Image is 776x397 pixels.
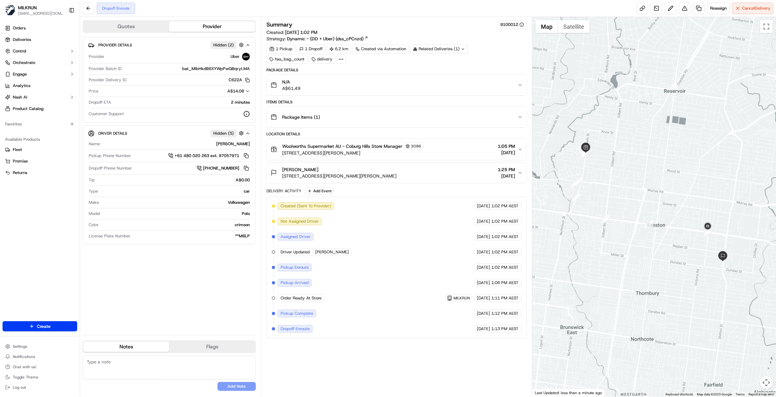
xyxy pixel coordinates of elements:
span: Uber [231,54,240,60]
div: Volkswagen [102,200,250,205]
a: Returns [5,170,75,176]
span: Orders [13,25,26,31]
div: 9 [601,215,610,223]
span: Price [89,88,98,94]
button: Show street map [535,20,558,33]
div: Related Deliveries (1) [410,44,468,53]
div: Location Details [266,131,527,137]
span: [STREET_ADDRESS][PERSON_NAME] [282,150,423,156]
div: Items Details [266,99,527,105]
button: Provider [169,21,255,32]
span: [EMAIL_ADDRESS][DOMAIN_NAME] [18,11,64,16]
button: A$14.08 [193,88,250,94]
span: Dropoff Enroute [281,326,310,332]
button: Returns [3,168,77,178]
span: Driver Details [98,131,127,136]
span: Color [89,222,99,228]
a: [PHONE_NUMBER] [197,165,250,172]
button: Create [3,321,77,331]
span: Hidden ( 2 ) [213,42,234,48]
span: Product Catalog [13,106,44,112]
span: Not Assigned Driver [281,218,319,224]
a: Promise [5,158,75,164]
span: 1:02 PM AEST [491,265,519,270]
div: A$0.00 [97,177,250,183]
button: Woolworths Supermarket AU - Coburg Hills Store Manager3096[STREET_ADDRESS][PERSON_NAME]1:05 PM[DATE] [267,139,527,160]
div: 5 [582,148,590,156]
div: car [101,188,250,194]
div: Polo [103,211,250,217]
span: Pickup Phone Number [89,153,131,159]
div: 9100012 [500,22,524,28]
span: [DATE] 1:02 PM [285,29,317,35]
div: Last Updated: less than a minute ago [532,389,605,397]
div: 8 [572,193,580,202]
a: Terms (opens in new tab) [736,393,745,396]
img: MILKRUN [5,5,15,15]
span: Fleet [13,147,22,153]
span: Woolworths Supermarket AU - Coburg Hills Store Manager [282,143,402,149]
span: [DATE] [498,149,515,156]
button: Driver DetailsHidden (5) [88,128,250,139]
a: Created via Automation [353,44,409,53]
span: Provider Batch ID [89,66,122,72]
span: Promise [13,158,28,164]
button: Quotes [83,21,169,32]
div: 1 Pickup [266,44,295,53]
span: Control [13,48,26,54]
button: Hidden (2) [210,41,245,49]
span: MILKRUN [18,4,37,11]
div: Favorites [3,119,77,129]
span: A$14.08 [227,88,244,94]
span: 1:02 PM AEST [491,234,519,240]
span: 3096 [411,144,421,149]
div: 11 [704,228,712,236]
img: Google [534,388,555,397]
button: Engage [3,69,77,79]
span: 1:25 PM [498,166,515,173]
span: [DATE] [477,326,490,332]
div: crimson [101,222,250,228]
button: Map camera controls [760,376,773,389]
span: [STREET_ADDRESS][PERSON_NAME][PERSON_NAME] [282,173,396,179]
button: Reassign [707,3,730,14]
span: 1:13 PM AEST [491,326,519,332]
div: 1 Dropoff [297,44,325,53]
span: Chat with us! [13,364,36,369]
button: Provider DetailsHidden (2) [88,40,250,50]
button: Flags [169,342,255,352]
div: 6.2 km [327,44,351,53]
span: [DATE] [477,218,490,224]
a: Report a map error [748,393,774,396]
span: Make [89,200,99,205]
span: License Plate Number [89,233,130,239]
a: Analytics [3,81,77,91]
span: Dropoff Phone Number [89,165,132,171]
div: 2 [575,177,583,186]
span: Tip [89,177,95,183]
span: [DATE] [477,249,490,255]
span: Engage [13,71,27,77]
div: 1 [570,179,579,188]
span: Provider Delivery ID [89,77,127,83]
span: Pickup Complete [281,311,313,316]
button: CancelDelivery [732,3,773,14]
span: [PERSON_NAME] [315,249,349,255]
button: Settings [3,342,77,351]
button: N/AA$61.49 [267,75,527,95]
span: 1:02 PM AEST [491,218,519,224]
div: [PERSON_NAME] [102,141,250,147]
span: Log out [13,385,26,390]
span: Dropoff ETA [89,99,111,105]
button: Orchestrate [3,58,77,68]
a: Open this area in Google Maps (opens a new window) [534,388,555,397]
span: [PERSON_NAME] [282,166,318,173]
span: Toggle Theme [13,375,38,380]
a: +61 480 020 263 ext. 97057971 [168,152,250,159]
span: Created: [266,29,317,36]
div: has_bag_count [266,55,307,64]
button: Keyboard shortcuts [666,392,693,397]
span: Settings [13,344,27,349]
a: Fleet [5,147,75,153]
div: 4 [582,149,590,157]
